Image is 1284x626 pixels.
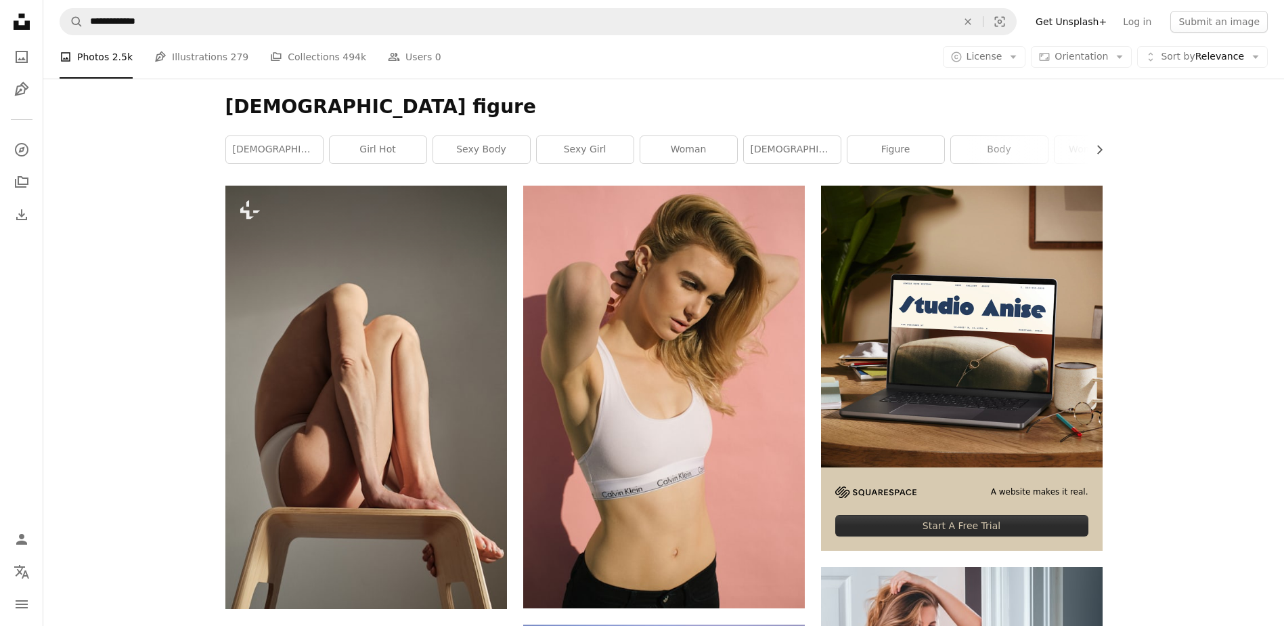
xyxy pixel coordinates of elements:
button: Language [8,558,35,585]
a: Log in / Sign up [8,526,35,553]
a: woman [640,136,737,163]
button: Orientation [1031,46,1132,68]
span: Sort by [1161,51,1195,62]
form: Find visuals sitewide [60,8,1017,35]
a: figure [847,136,944,163]
a: Collections 494k [270,35,366,79]
a: sexy body [433,136,530,163]
a: body [951,136,1048,163]
div: Start A Free Trial [835,515,1088,537]
a: Download History [8,201,35,228]
span: 494k [342,49,366,64]
img: a nude woman is sitting on a chair [225,186,507,609]
a: Home — Unsplash [8,8,35,38]
button: Search Unsplash [60,9,83,35]
a: womans body [1055,136,1151,163]
span: 279 [231,49,249,64]
a: girl hot [330,136,426,163]
span: Orientation [1055,51,1108,62]
a: Get Unsplash+ [1027,11,1115,33]
a: Illustrations [8,76,35,103]
a: Explore [8,136,35,163]
a: Photos [8,43,35,70]
button: License [943,46,1026,68]
button: Sort byRelevance [1137,46,1268,68]
img: file-1705123271268-c3eaf6a79b21image [821,186,1103,467]
span: Relevance [1161,50,1244,64]
img: woman in white training bra scratching her back [523,186,805,608]
a: A website makes it real.Start A Free Trial [821,186,1103,551]
a: Illustrations 279 [154,35,248,79]
a: Collections [8,169,35,196]
button: Clear [953,9,983,35]
button: scroll list to the right [1087,136,1103,163]
span: License [967,51,1002,62]
img: file-1705255347840-230a6ab5bca9image [835,486,916,498]
a: Users 0 [388,35,441,79]
a: [DEMOGRAPHIC_DATA] [226,136,323,163]
button: Submit an image [1170,11,1268,33]
button: Menu [8,591,35,618]
h1: [DEMOGRAPHIC_DATA] figure [225,95,1103,119]
a: a nude woman is sitting on a chair [225,391,507,403]
a: [DEMOGRAPHIC_DATA] body [744,136,841,163]
span: 0 [435,49,441,64]
a: woman in white training bra scratching her back [523,390,805,402]
a: sexy girl [537,136,634,163]
button: Visual search [983,9,1016,35]
a: Log in [1115,11,1159,33]
span: A website makes it real. [991,486,1088,498]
